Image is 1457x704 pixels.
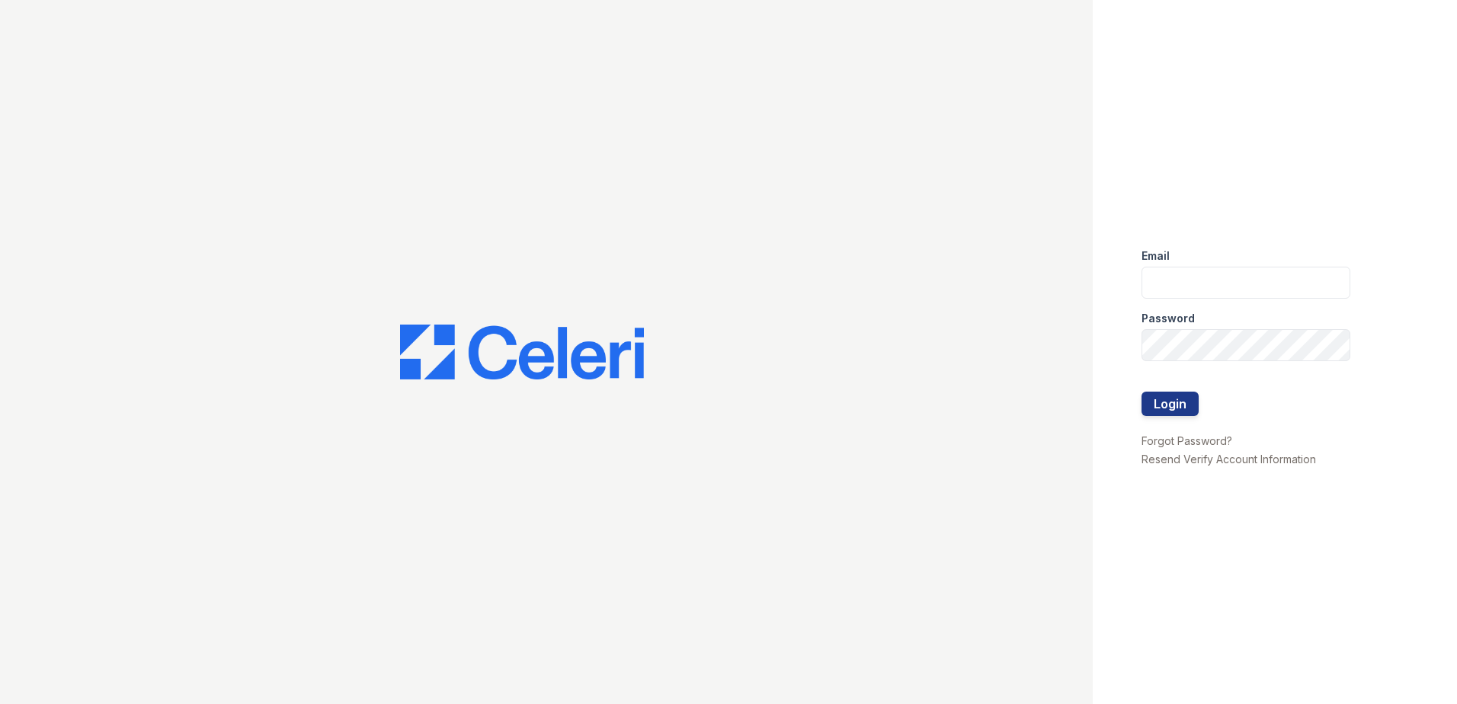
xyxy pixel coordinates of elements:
[1142,434,1232,447] a: Forgot Password?
[1142,453,1316,466] a: Resend Verify Account Information
[1142,248,1170,264] label: Email
[1142,311,1195,326] label: Password
[1142,392,1199,416] button: Login
[400,325,644,379] img: CE_Logo_Blue-a8612792a0a2168367f1c8372b55b34899dd931a85d93a1a3d3e32e68fde9ad4.png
